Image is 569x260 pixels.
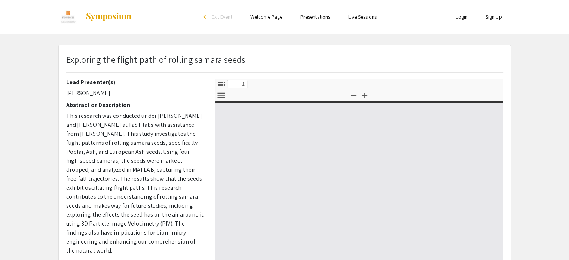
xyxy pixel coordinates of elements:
[215,79,228,89] button: Toggle Sidebar
[204,15,208,19] div: arrow_back_ios
[6,226,32,254] iframe: Chat
[456,13,468,20] a: Login
[58,7,78,26] img: Discovery Day 2024
[227,80,247,88] input: Page
[212,13,232,20] span: Exit Event
[66,79,204,86] h2: Lead Presenter(s)
[358,90,371,101] button: Zoom In
[486,13,502,20] a: Sign Up
[300,13,330,20] a: Presentations
[250,13,282,20] a: Welcome Page
[58,7,132,26] a: Discovery Day 2024
[66,111,204,255] p: This research was conducted under [PERSON_NAME] and [PERSON_NAME] at FaST labs with assistance fr...
[66,89,204,98] p: [PERSON_NAME]
[348,13,377,20] a: Live Sessions
[85,12,132,21] img: Symposium by ForagerOne
[66,53,246,66] p: Exploring the flight path of rolling samara seeds
[347,90,360,101] button: Zoom Out
[66,101,204,108] h2: Abstract or Description
[215,90,228,101] button: Tools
